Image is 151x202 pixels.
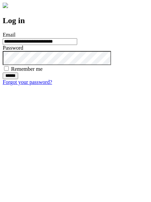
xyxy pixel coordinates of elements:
[3,79,52,85] a: Forgot your password?
[3,3,8,8] img: logo-4e3dc11c47720685a147b03b5a06dd966a58ff35d612b21f08c02c0306f2b779.png
[3,32,15,38] label: Email
[3,45,23,51] label: Password
[11,66,43,72] label: Remember me
[3,16,148,25] h2: Log in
